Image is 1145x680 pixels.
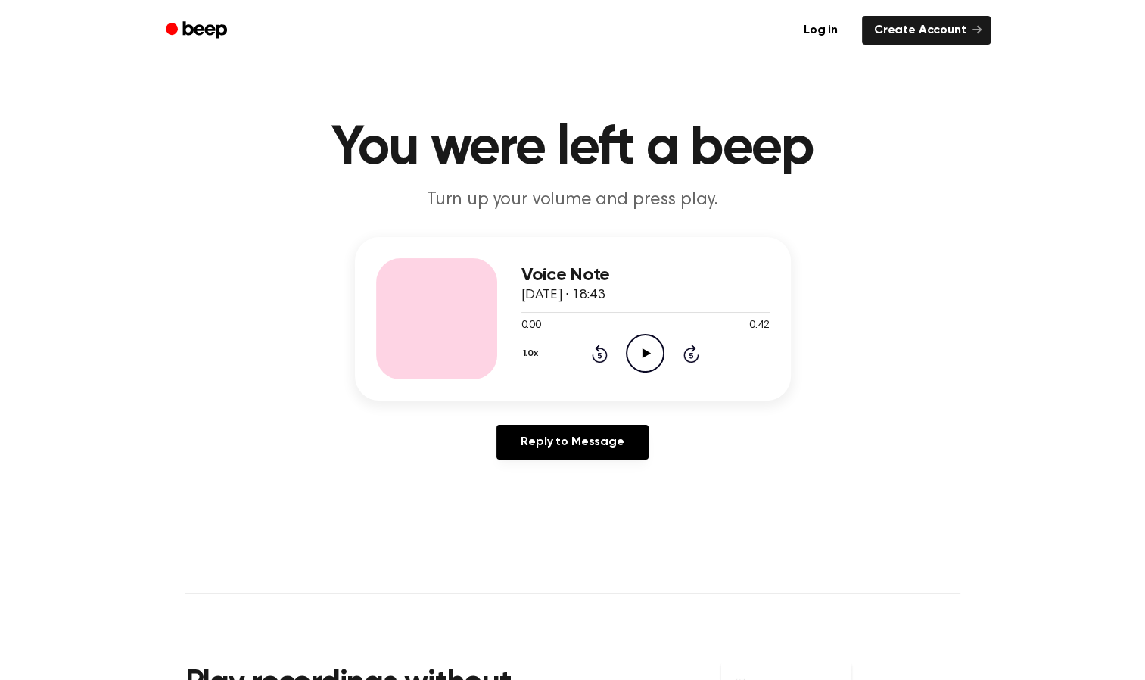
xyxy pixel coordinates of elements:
h1: You were left a beep [185,121,960,176]
h3: Voice Note [521,265,770,285]
a: Reply to Message [496,425,648,460]
span: 0:42 [749,318,769,334]
p: Turn up your volume and press play. [282,188,863,213]
button: 1.0x [521,341,544,367]
a: Beep [155,16,241,45]
a: Create Account [862,16,991,45]
span: 0:00 [521,318,541,334]
span: [DATE] · 18:43 [521,289,605,302]
a: Log in [789,13,853,48]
